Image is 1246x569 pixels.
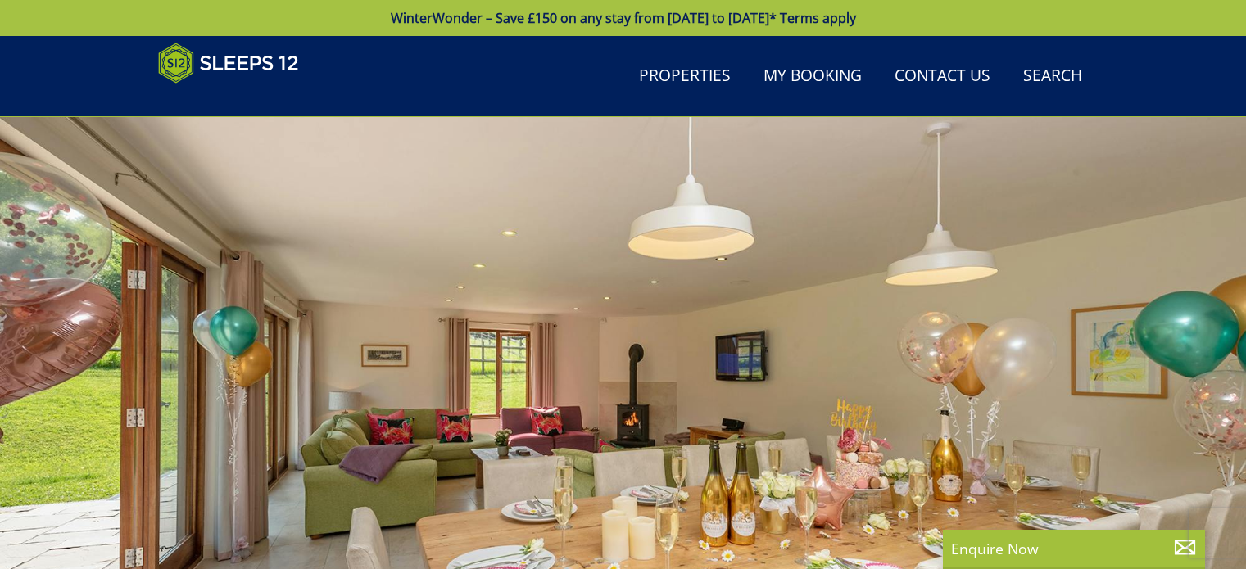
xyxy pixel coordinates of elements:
a: Contact Us [888,58,997,95]
a: Properties [632,58,737,95]
a: My Booking [757,58,868,95]
a: Search [1017,58,1089,95]
p: Enquire Now [951,538,1197,559]
iframe: Customer reviews powered by Trustpilot [150,93,322,107]
img: Sleeps 12 [158,43,299,84]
